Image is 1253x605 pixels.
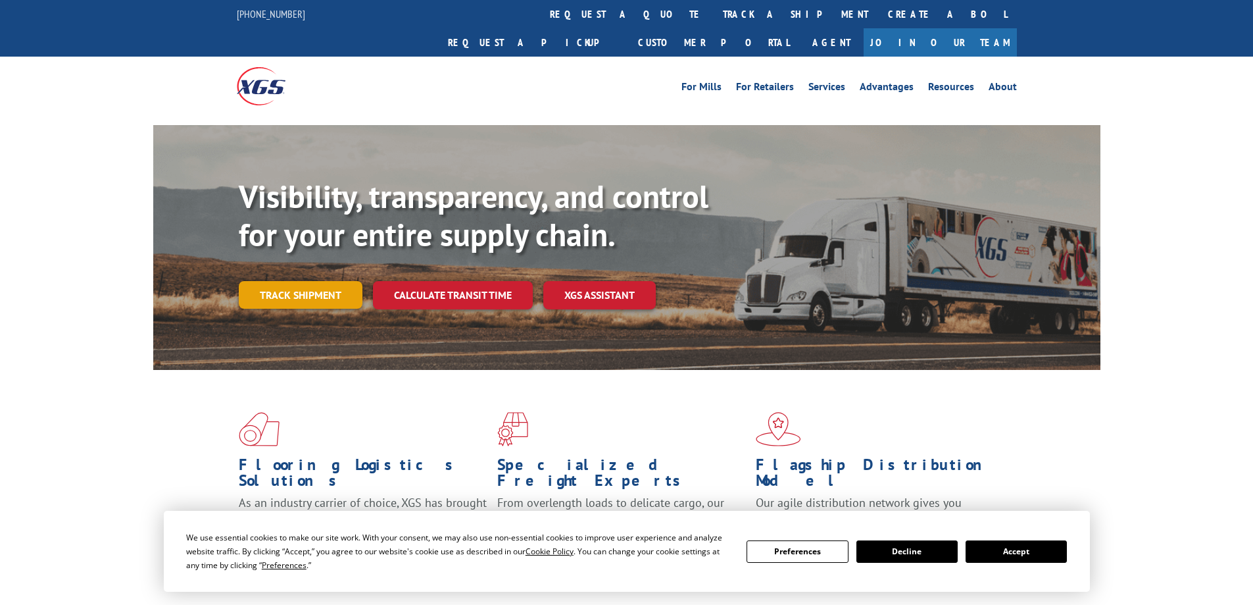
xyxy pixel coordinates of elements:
a: Services [808,82,845,96]
button: Preferences [747,540,848,563]
a: For Retailers [736,82,794,96]
a: Calculate transit time [373,281,533,309]
span: Our agile distribution network gives you nationwide inventory management on demand. [756,495,998,526]
h1: Flagship Distribution Model [756,457,1004,495]
a: [PHONE_NUMBER] [237,7,305,20]
button: Decline [856,540,958,563]
a: Agent [799,28,864,57]
a: Customer Portal [628,28,799,57]
a: For Mills [681,82,722,96]
a: XGS ASSISTANT [543,281,656,309]
p: From overlength loads to delicate cargo, our experienced staff knows the best way to move your fr... [497,495,746,554]
span: Cookie Policy [526,546,574,557]
b: Visibility, transparency, and control for your entire supply chain. [239,176,708,255]
a: Join Our Team [864,28,1017,57]
div: We use essential cookies to make our site work. With your consent, we may also use non-essential ... [186,531,731,572]
a: Track shipment [239,281,362,309]
img: xgs-icon-total-supply-chain-intelligence-red [239,412,280,446]
h1: Specialized Freight Experts [497,457,746,495]
span: As an industry carrier of choice, XGS has brought innovation and dedication to flooring logistics... [239,495,487,542]
span: Preferences [262,560,307,571]
img: xgs-icon-flagship-distribution-model-red [756,412,801,446]
a: Advantages [860,82,914,96]
h1: Flooring Logistics Solutions [239,457,487,495]
button: Accept [966,540,1067,563]
a: Resources [928,82,974,96]
div: Cookie Consent Prompt [164,511,1090,592]
a: Request a pickup [438,28,628,57]
img: xgs-icon-focused-on-flooring-red [497,412,528,446]
a: About [989,82,1017,96]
